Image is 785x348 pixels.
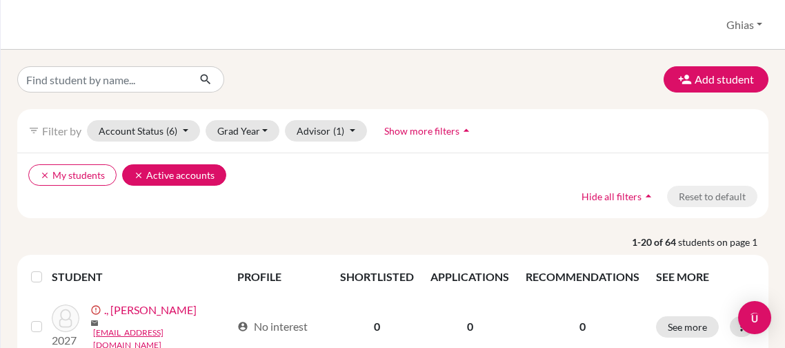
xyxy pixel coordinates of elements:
span: account_circle [237,321,248,332]
i: filter_list [28,125,39,136]
span: students on page 1 [678,235,768,249]
th: SHORTLISTED [332,260,422,293]
button: Grad Year [206,120,280,142]
a: ., [PERSON_NAME] [104,302,197,318]
div: No interest [237,318,308,335]
button: Show more filtersarrow_drop_up [372,120,485,142]
button: Reset to default [667,186,757,207]
button: Hide all filtersarrow_drop_up [570,186,667,207]
span: mail [90,319,99,327]
th: APPLICATIONS [422,260,517,293]
span: (1) [333,125,344,137]
i: clear [40,171,50,180]
strong: 1-20 of 64 [632,235,678,249]
button: Add student [664,66,768,93]
th: STUDENT [52,260,229,293]
button: Account Status(6) [87,120,200,142]
button: Ghias [720,12,768,38]
input: Find student by name... [17,66,188,93]
i: clear [134,171,143,180]
th: SEE MORE [648,260,763,293]
button: clearMy students [28,164,117,186]
div: Open Intercom Messenger [738,301,771,334]
i: arrow_drop_up [459,124,473,137]
span: Show more filters [384,125,459,137]
th: PROFILE [229,260,332,293]
p: 0 [526,318,639,335]
img: ., Dilawaiz [52,304,79,332]
button: See more [656,316,719,338]
span: Filter by [42,124,81,137]
span: (6) [166,125,177,137]
th: RECOMMENDATIONS [517,260,648,293]
i: arrow_drop_up [642,189,655,203]
span: error_outline [90,304,104,316]
button: Advisor(1) [285,120,367,142]
button: clearActive accounts [122,164,226,186]
span: Hide all filters [582,191,642,202]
